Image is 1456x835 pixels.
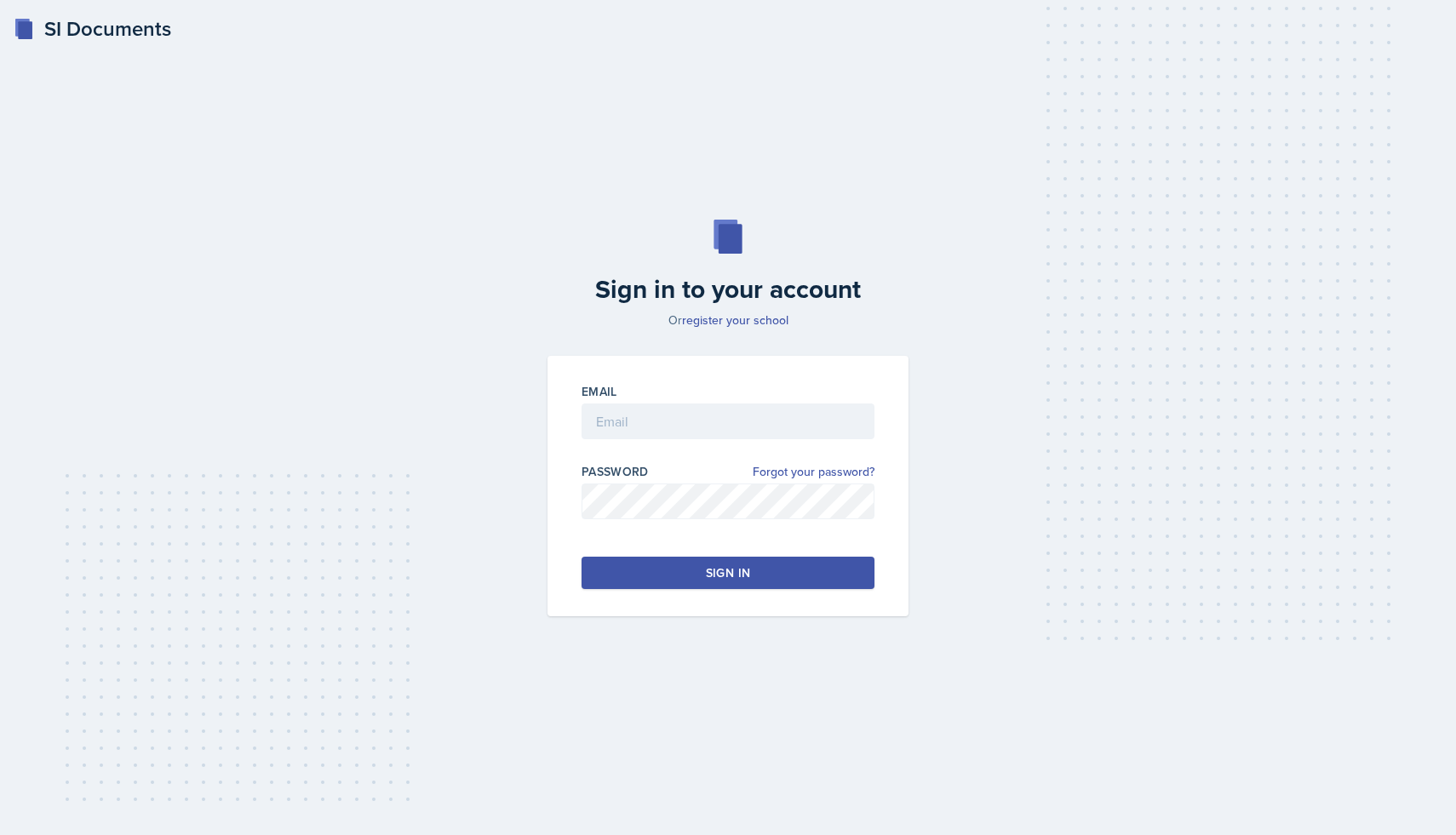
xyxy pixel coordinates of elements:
[682,312,788,329] a: register your school
[582,463,649,480] label: Password
[582,403,874,439] input: Email
[537,274,919,305] h2: Sign in to your account
[14,14,171,44] a: SI Documents
[582,383,617,400] label: Email
[753,463,874,481] a: Forgot your password?
[537,312,919,329] p: Or
[706,564,750,581] div: Sign in
[582,557,874,589] button: Sign in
